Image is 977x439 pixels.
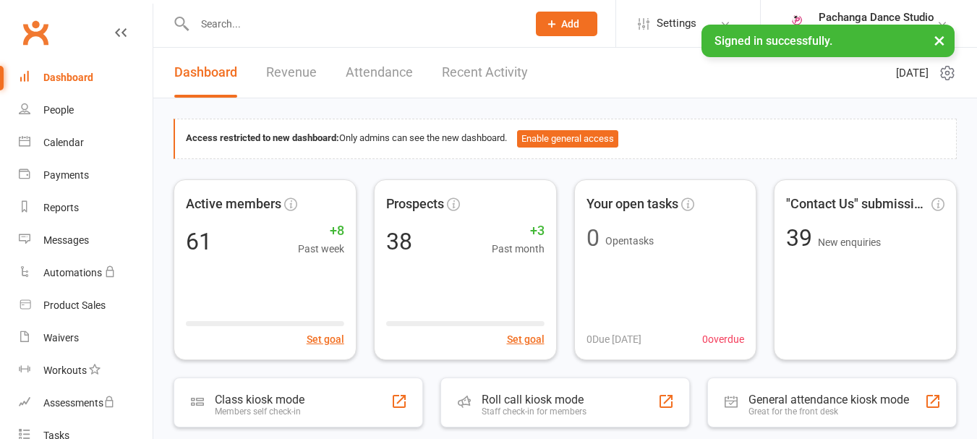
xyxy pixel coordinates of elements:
[186,230,212,253] div: 61
[266,48,317,98] a: Revenue
[43,72,93,83] div: Dashboard
[43,332,79,344] div: Waivers
[492,221,545,242] span: +3
[19,224,153,257] a: Messages
[748,393,909,406] div: General attendance kiosk mode
[43,234,89,246] div: Messages
[19,289,153,322] a: Product Sales
[190,14,517,34] input: Search...
[605,235,654,247] span: Open tasks
[346,48,413,98] a: Attendance
[43,137,84,148] div: Calendar
[714,34,832,48] span: Signed in successfully.
[298,241,344,257] span: Past week
[702,331,744,347] span: 0 overdue
[442,48,528,98] a: Recent Activity
[19,257,153,289] a: Automations
[386,230,412,253] div: 38
[186,132,339,143] strong: Access restricted to new dashboard:
[482,406,586,417] div: Staff check-in for members
[43,397,115,409] div: Assessments
[561,18,579,30] span: Add
[19,159,153,192] a: Payments
[215,393,304,406] div: Class kiosk mode
[386,194,444,215] span: Prospects
[19,192,153,224] a: Reports
[748,406,909,417] div: Great for the front desk
[507,331,545,347] button: Set goal
[19,127,153,159] a: Calendar
[43,104,74,116] div: People
[17,14,54,51] a: Clubworx
[19,354,153,387] a: Workouts
[482,393,586,406] div: Roll call kiosk mode
[926,25,952,56] button: ×
[586,331,641,347] span: 0 Due [DATE]
[43,202,79,213] div: Reports
[186,194,281,215] span: Active members
[586,226,600,250] div: 0
[43,299,106,311] div: Product Sales
[215,406,304,417] div: Members self check-in
[174,48,237,98] a: Dashboard
[536,12,597,36] button: Add
[586,194,678,215] span: Your open tasks
[19,387,153,419] a: Assessments
[819,24,934,37] div: Pachanga Dance Studio
[43,169,89,181] div: Payments
[657,7,696,40] span: Settings
[19,94,153,127] a: People
[19,61,153,94] a: Dashboard
[786,224,818,252] span: 39
[818,236,881,248] span: New enquiries
[43,365,87,376] div: Workouts
[492,241,545,257] span: Past month
[298,221,344,242] span: +8
[19,322,153,354] a: Waivers
[896,64,929,82] span: [DATE]
[786,194,929,215] span: "Contact Us" submissions
[307,331,344,347] button: Set goal
[186,130,945,148] div: Only admins can see the new dashboard.
[819,11,934,24] div: Pachanga Dance Studio
[43,267,102,278] div: Automations
[517,130,618,148] button: Enable general access
[782,9,811,38] img: thumb_image1671416292.png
